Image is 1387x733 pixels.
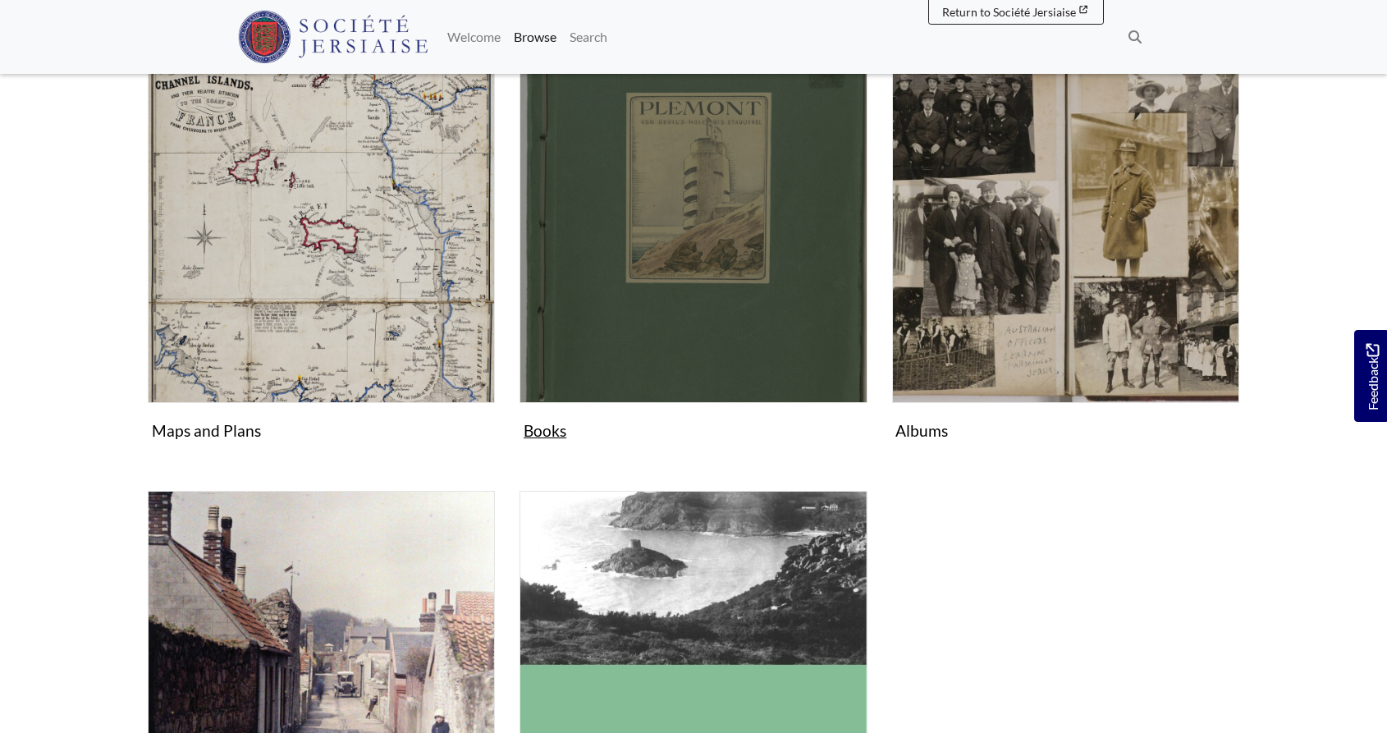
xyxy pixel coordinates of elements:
img: Société Jersiaise [238,11,428,63]
div: Subcollection [135,56,507,471]
a: Société Jersiaise logo [238,7,428,67]
div: Subcollection [507,56,879,471]
a: Would you like to provide feedback? [1354,330,1387,422]
img: Albums [892,56,1239,403]
div: Subcollection [880,56,1252,471]
span: Feedback [1362,343,1382,410]
a: Maps and Plans Maps and Plans [148,56,495,447]
span: Return to Société Jersiaise [942,5,1076,19]
img: Books [520,56,867,403]
a: Books Books [520,56,867,447]
a: Browse [507,21,563,53]
a: Welcome [441,21,507,53]
a: Search [563,21,614,53]
img: Maps and Plans [148,56,495,403]
a: Albums Albums [892,56,1239,447]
